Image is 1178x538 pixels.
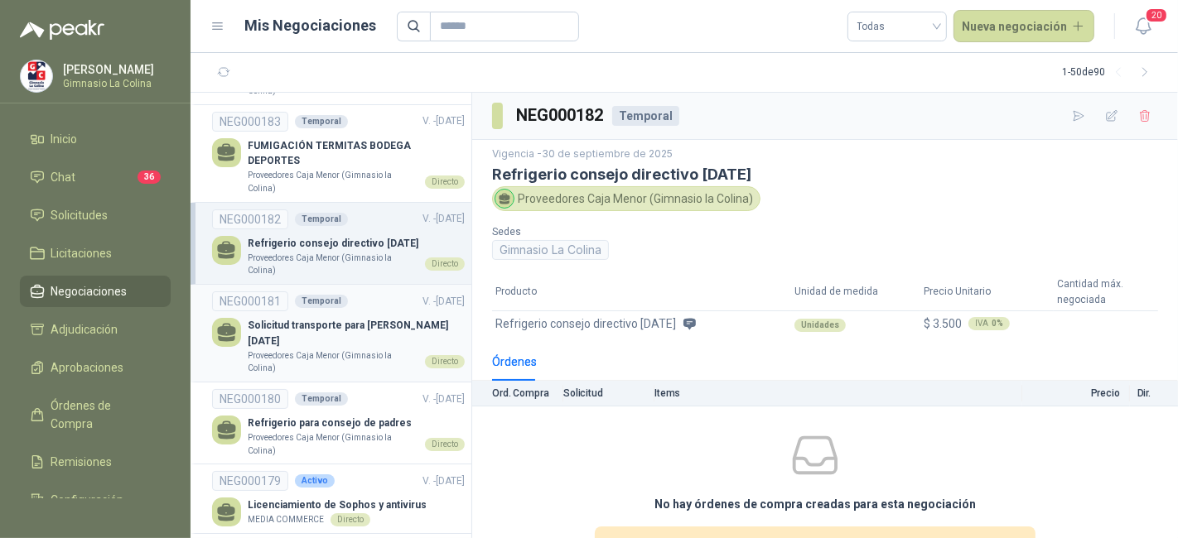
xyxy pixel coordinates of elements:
th: Ord. Compra [472,381,563,406]
div: NEG000181 [212,291,288,311]
a: Negociaciones [20,276,171,307]
a: Remisiones [20,446,171,478]
th: Dir. [1130,381,1178,406]
a: Órdenes de Compra [20,390,171,440]
span: 20 [1145,7,1168,23]
p: Proveedores Caja Menor (Gimnasio la Colina) [248,252,418,277]
div: Temporal [295,213,348,226]
img: Company Logo [21,60,52,92]
span: Aprobaciones [51,358,124,377]
span: Licitaciones [51,244,113,262]
p: Refrigerio consejo directivo [DATE] [248,236,465,252]
p: Proveedores Caja Menor (Gimnasio la Colina) [248,349,418,375]
p: FUMIGACIÓN TERMITAS BODEGA DEPORTES [248,138,465,170]
a: Inicio [20,123,171,155]
img: Logo peakr [20,20,104,40]
div: NEG000180 [212,389,288,409]
span: Negociaciones [51,282,128,300]
div: Proveedores Caja Menor (Gimnasio la Colina) [492,186,760,211]
p: Licenciamiento de Sophos y antivirus [248,497,427,513]
div: Activo [295,474,335,488]
span: Configuración [51,491,124,509]
div: Directo [425,438,465,451]
a: Solicitudes [20,199,171,231]
span: V. - [DATE] [422,393,465,405]
div: Temporal [295,295,348,308]
span: V. - [DATE] [422,115,465,127]
p: Proveedores Caja Menor (Gimnasio la Colina) [248,431,418,457]
div: Directo [331,513,370,526]
h1: Mis Negociaciones [245,14,377,37]
a: Aprobaciones [20,352,171,383]
span: Órdenes de Compra [51,396,155,433]
span: V. - [DATE] [422,295,465,307]
span: V. - [DATE] [422,475,465,487]
span: Inicio [51,130,78,148]
p: Vigencia - 30 de septiembre de 2025 [492,147,1158,162]
div: IVA [968,317,1010,330]
span: Adjudicación [51,320,118,339]
div: Directo [425,175,465,189]
div: Temporal [295,392,348,406]
a: NEG000180TemporalV. -[DATE] Refrigerio para consejo de padresProveedores Caja Menor (Gimnasio la ... [212,389,465,457]
span: V. - [DATE] [422,213,465,224]
a: NEG000182TemporalV. -[DATE] Refrigerio consejo directivo [DATE]Proveedores Caja Menor (Gimnasio l... [212,209,465,277]
th: Precio [1022,381,1130,406]
h3: No hay órdenes de compra creadas para esta negociación [654,495,976,513]
div: Unidades [794,319,846,332]
span: Refrigerio consejo directivo [DATE] [495,315,676,333]
span: Chat [51,168,76,186]
th: Items [654,381,1022,406]
p: MEDIA COMMERCE [248,513,324,526]
p: Gimnasio La Colina [63,79,167,89]
a: Adjudicación [20,314,171,345]
p: Proveedores Caja Menor (Gimnasio la Colina) [248,169,418,195]
div: Directo [425,257,465,271]
div: NEG000179 [212,471,288,491]
h3: NEG000182 [516,103,606,128]
h3: Refrigerio consejo directivo [DATE] [492,166,1158,183]
th: Precio Unitario [920,273,1054,311]
th: Producto [492,273,791,311]
a: Chat36 [20,161,171,193]
a: Licitaciones [20,238,171,269]
a: Configuración [20,484,171,516]
div: Gimnasio La Colina [492,240,609,260]
p: [PERSON_NAME] [63,64,167,75]
th: Unidad de medida [791,273,920,311]
div: 1 - 50 de 90 [1062,60,1158,86]
div: Directo [425,355,465,368]
span: $ 3.500 [924,317,962,330]
b: 0 % [992,319,1003,328]
button: 20 [1128,12,1158,41]
span: Solicitudes [51,206,109,224]
p: Refrigerio para consejo de padres [248,416,465,431]
span: Todas [857,14,937,39]
span: Remisiones [51,453,113,471]
p: Sedes [492,224,818,240]
span: 36 [138,171,161,184]
div: Temporal [295,115,348,128]
a: NEG000179ActivoV. -[DATE] Licenciamiento de Sophos y antivirusMEDIA COMMERCEDirecto [212,471,465,526]
a: NEG000183TemporalV. -[DATE] FUMIGACIÓN TERMITAS BODEGA DEPORTESProveedores Caja Menor (Gimnasio l... [212,112,465,195]
div: NEG000183 [212,112,288,132]
button: Nueva negociación [954,10,1095,43]
th: Solicitud [563,381,654,406]
div: Órdenes [492,353,537,371]
th: Cantidad máx. negociada [1054,273,1158,311]
a: NEG000181TemporalV. -[DATE] Solicitud transporte para [PERSON_NAME] [DATE]Proveedores Caja Menor ... [212,291,465,375]
p: Solicitud transporte para [PERSON_NAME] [DATE] [248,318,465,349]
div: NEG000182 [212,209,288,229]
div: Temporal [612,106,679,126]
